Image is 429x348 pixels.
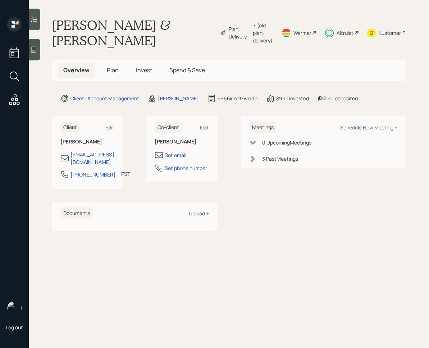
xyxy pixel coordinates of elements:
[218,95,257,102] div: $666k net-worth
[200,124,209,131] div: Edit
[60,207,93,219] h6: Documents
[169,66,205,74] span: Spend & Save
[52,17,214,48] h1: [PERSON_NAME] & [PERSON_NAME]
[70,151,114,166] div: [EMAIL_ADDRESS][DOMAIN_NAME]
[262,155,298,162] div: 3 Past Meeting s
[328,95,358,102] div: $0 deposited
[189,210,209,217] div: Upload +
[136,66,152,74] span: Invest
[63,66,90,74] span: Overview
[165,164,207,172] div: Set phone number
[337,29,353,37] div: Altruist
[229,25,249,40] div: Plan Delivery
[155,122,182,133] h6: Co-client
[60,122,80,133] h6: Client
[340,124,397,131] div: Schedule New Meeting +
[70,95,139,102] div: Client · Account Management
[253,22,273,44] div: • (old plan-delivery)
[249,122,277,133] h6: Meetings
[158,95,199,102] div: [PERSON_NAME]
[262,139,311,146] div: 0 Upcoming Meeting s
[6,324,23,331] div: Log out
[155,139,209,145] h6: [PERSON_NAME]
[293,29,311,37] div: Warmer
[121,170,130,178] div: PST
[165,151,186,159] div: Set email
[105,124,114,131] div: Edit
[107,66,119,74] span: Plan
[7,301,22,315] img: retirable_logo.png
[379,29,401,37] div: Kustomer
[276,95,309,102] div: $90k invested
[70,171,115,178] div: [PHONE_NUMBER]
[60,139,114,145] h6: [PERSON_NAME]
